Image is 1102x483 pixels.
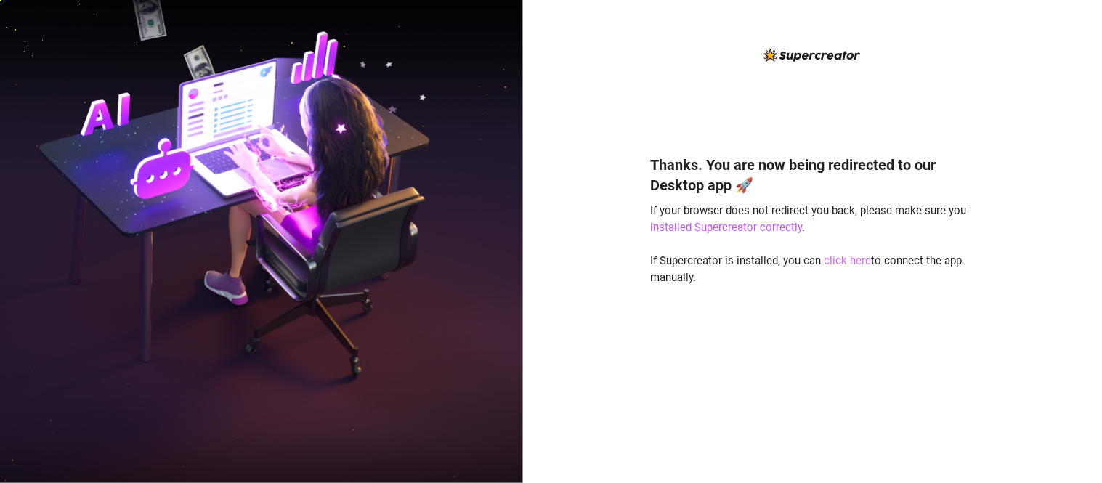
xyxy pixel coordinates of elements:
[764,49,861,62] img: logo-BBDzfeDw.svg
[651,221,803,234] a: installed Supercreator correctly
[651,155,975,195] h4: Thanks. You are now being redirected to our Desktop app 🚀
[651,204,967,235] span: If your browser does not redirect you back, please make sure you .
[651,254,963,285] span: If Supercreator is installed, you can to connect the app manually.
[825,254,872,267] a: click here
